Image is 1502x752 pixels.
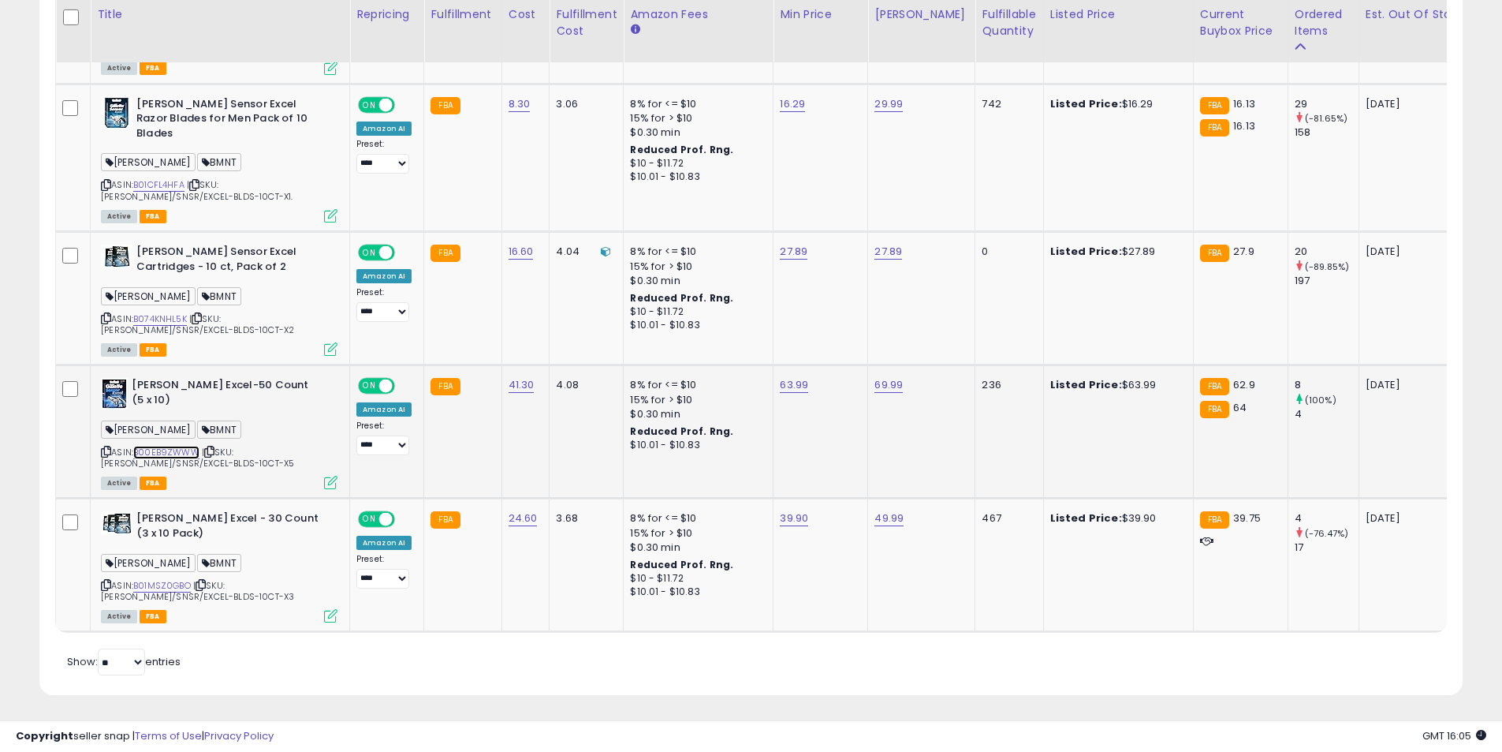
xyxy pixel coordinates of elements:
span: ON [360,246,379,260]
span: FBA [140,210,166,223]
div: Listed Price [1050,6,1187,23]
div: Fulfillment [430,6,494,23]
span: 2025-08-13 16:05 GMT [1422,728,1486,743]
div: $0.30 min [630,125,761,140]
div: 236 [982,378,1031,392]
a: 27.89 [780,244,807,260]
a: 69.99 [874,377,903,393]
div: $63.99 [1050,378,1181,392]
div: 4 [1295,407,1359,421]
a: Privacy Policy [204,728,274,743]
div: 8% for <= $10 [630,245,761,259]
span: FBA [140,610,166,623]
span: All listings currently available for purchase on Amazon [101,477,137,490]
div: 15% for > $10 [630,393,761,407]
div: ASIN: [101,378,337,488]
a: B01MSZ0GBO [133,579,191,593]
a: B00EB9ZWWW [133,446,199,459]
a: 8.30 [509,96,531,112]
small: FBA [430,245,460,262]
b: Reduced Prof. Rng. [630,143,733,156]
strong: Copyright [16,728,73,743]
span: 39.75 [1233,511,1261,526]
div: $10 - $11.72 [630,157,761,170]
div: 3.68 [556,511,611,526]
div: $10.01 - $10.83 [630,586,761,599]
div: Title [97,6,343,23]
div: $0.30 min [630,274,761,288]
small: (-76.47%) [1305,527,1348,540]
div: 15% for > $10 [630,526,761,541]
span: OFF [393,246,418,260]
div: $0.30 min [630,541,761,555]
div: $10 - $11.72 [630,572,761,586]
div: $27.89 [1050,245,1181,259]
span: ON [360,513,379,526]
small: FBA [430,378,460,395]
div: $16.29 [1050,97,1181,111]
span: FBA [140,343,166,357]
b: Reduced Prof. Rng. [630,558,733,571]
span: BMNT [197,554,241,572]
b: Listed Price: [1050,377,1122,392]
a: 16.29 [780,96,805,112]
div: Min Price [780,6,861,23]
span: FBA [140,477,166,490]
a: Terms of Use [135,728,202,743]
div: seller snap | | [16,729,274,744]
span: [PERSON_NAME] [101,554,196,572]
div: $10 - $11.72 [630,305,761,319]
b: Listed Price: [1050,96,1122,111]
div: Cost [509,6,543,23]
div: ASIN: [101,97,337,222]
span: All listings currently available for purchase on Amazon [101,610,137,623]
div: Amazon AI [356,402,412,417]
div: 15% for > $10 [630,111,761,125]
img: 51WO6dnPetL._SL40_.jpg [101,97,132,129]
span: 16.13 [1233,118,1255,133]
span: 27.9 [1233,244,1254,259]
div: Preset: [356,421,412,456]
small: FBA [1200,245,1229,262]
div: Repricing [356,6,417,23]
span: [PERSON_NAME] [101,287,196,305]
small: (-81.65%) [1305,112,1347,125]
span: All listings currently available for purchase on Amazon [101,62,137,75]
div: Amazon Fees [630,6,766,23]
div: Preset: [356,287,412,323]
a: 27.89 [874,244,902,260]
div: 8% for <= $10 [630,97,761,111]
div: 8% for <= $10 [630,378,761,392]
small: Amazon Fees. [630,23,639,37]
b: Listed Price: [1050,511,1122,526]
span: BMNT [197,287,241,305]
a: B074KNHL5K [133,312,187,326]
img: 51XlSbrK3AL._SL40_.jpg [101,378,128,410]
small: FBA [1200,97,1229,114]
div: Current Buybox Price [1200,6,1281,39]
div: Preset: [356,554,412,589]
a: 39.90 [780,511,808,526]
small: FBA [430,511,460,529]
div: 15% for > $10 [630,260,761,274]
div: ASIN: [101,245,337,354]
small: FBA [1200,511,1229,529]
div: 742 [982,97,1031,111]
div: [PERSON_NAME] [874,6,968,23]
div: Amazon AI [356,122,412,136]
div: $10.01 - $10.83 [630,319,761,332]
small: FBA [430,97,460,114]
span: BMNT [197,421,241,439]
b: [PERSON_NAME] Excel - 30 Count (3 x 10 Pack) [136,511,328,544]
span: | SKU: [PERSON_NAME]/SNSR/EXCEL-BLDS-10CT-X3 [101,579,294,603]
small: FBA [1200,378,1229,395]
b: Reduced Prof. Rng. [630,425,733,438]
div: $10.01 - $10.83 [630,170,761,184]
small: FBA [1200,401,1229,418]
span: ON [360,380,379,393]
div: Preset: [356,139,412,174]
a: 16.60 [509,244,534,260]
img: 41D1wOkB6LL._SL40_.jpg [101,511,132,535]
div: $0.30 min [630,407,761,421]
a: 24.60 [509,511,538,526]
